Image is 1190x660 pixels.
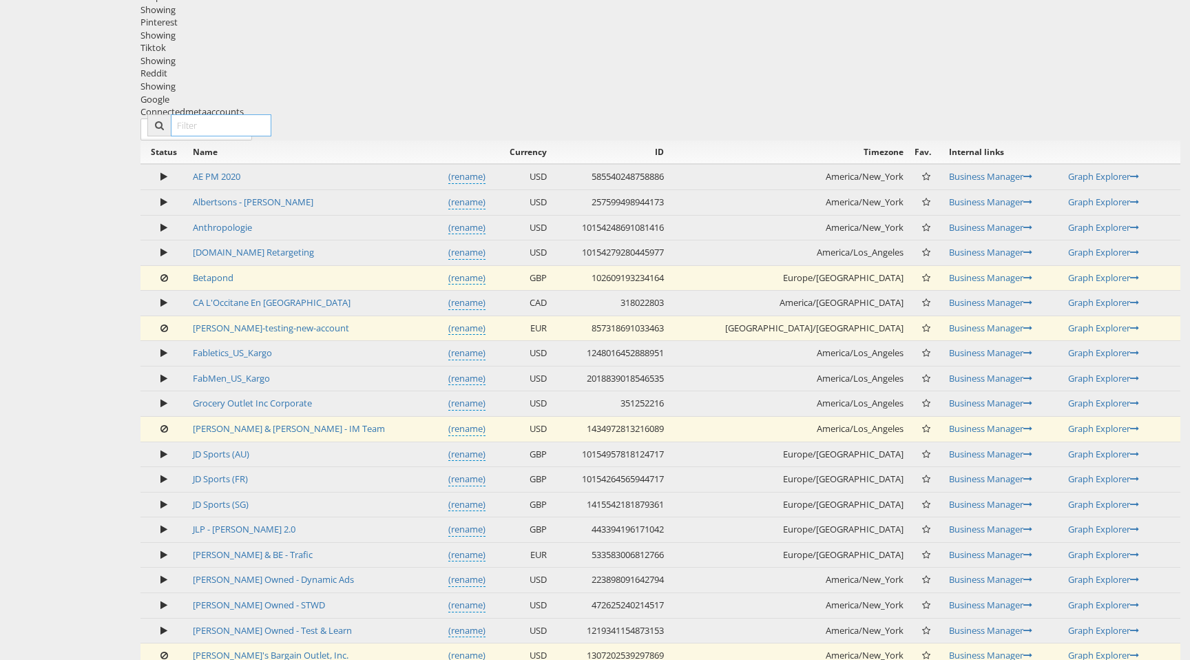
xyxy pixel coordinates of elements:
a: Graph Explorer [1068,271,1139,284]
th: Internal links [943,141,1063,164]
a: (rename) [448,599,486,612]
td: America/New_York [669,164,908,189]
td: 1415542181879361 [552,492,670,517]
a: Anthropologie [193,221,252,234]
a: Graph Explorer [1068,573,1139,586]
td: 10154264565944717 [552,467,670,493]
a: Graph Explorer [1068,196,1139,208]
td: America/[GEOGRAPHIC_DATA] [669,291,908,316]
td: USD [491,341,552,367]
a: [PERSON_NAME] & [PERSON_NAME] - IM Team [193,422,385,435]
td: 472625240214517 [552,592,670,618]
a: FabMen_US_Kargo [193,372,270,384]
a: (rename) [448,372,486,386]
a: (rename) [448,296,486,310]
td: USD [491,240,552,266]
td: GBP [491,492,552,517]
td: 857318691033463 [552,316,670,341]
td: 443394196171042 [552,517,670,543]
a: Business Manager [949,246,1032,258]
span: meta [185,105,207,118]
a: Graph Explorer [1068,296,1139,309]
a: Graph Explorer [1068,246,1139,258]
a: Graph Explorer [1068,624,1139,637]
a: JD Sports (SG) [193,498,249,511]
a: Business Manager [949,296,1032,309]
a: Business Manager [949,196,1032,208]
a: Business Manager [949,271,1032,284]
td: 318022803 [552,291,670,316]
input: Filter [171,114,271,136]
td: America/New_York [669,618,908,643]
a: [DOMAIN_NAME] Retargeting [193,246,314,258]
a: Albertsons - [PERSON_NAME] [193,196,313,208]
a: Graph Explorer [1068,599,1139,611]
td: 223898091642794 [552,568,670,593]
a: Business Manager [949,448,1032,460]
a: Business Manager [949,573,1032,586]
div: Tiktok [140,41,1180,54]
th: Timezone [669,141,908,164]
a: (rename) [448,523,486,537]
td: USD [491,618,552,643]
a: (rename) [448,548,486,562]
a: Graph Explorer [1068,548,1139,561]
a: (rename) [448,246,486,260]
a: (rename) [448,196,486,209]
a: [PERSON_NAME] & BE - Trafic [193,548,313,561]
a: Business Manager [949,473,1032,485]
a: Business Manager [949,599,1032,611]
div: Showing [140,29,1180,42]
td: 10154248691081416 [552,215,670,240]
a: Graph Explorer [1068,170,1139,183]
td: USD [491,164,552,189]
th: Fav. [909,141,944,164]
a: Graph Explorer [1068,523,1139,535]
div: Reddit [140,67,1180,80]
td: Europe/[GEOGRAPHIC_DATA] [669,492,908,517]
a: Fabletics_US_Kargo [193,347,272,359]
a: Business Manager [949,498,1032,511]
td: 533583006812766 [552,542,670,568]
td: Europe/[GEOGRAPHIC_DATA] [669,517,908,543]
a: Business Manager [949,221,1032,234]
td: USD [491,189,552,215]
a: JD Sports (AU) [193,448,249,460]
td: EUR [491,316,552,341]
div: Pinterest [140,16,1180,29]
a: Business Manager [949,548,1032,561]
a: Business Manager [949,422,1032,435]
a: (rename) [448,322,486,336]
th: Currency [491,141,552,164]
a: (rename) [448,422,486,436]
td: Europe/[GEOGRAPHIC_DATA] [669,442,908,467]
td: America/Los_Angeles [669,366,908,391]
a: (rename) [448,498,486,512]
a: Business Manager [949,347,1032,359]
a: Graph Explorer [1068,448,1139,460]
a: JLP - [PERSON_NAME] 2.0 [193,523,295,535]
a: Graph Explorer [1068,372,1139,384]
td: CAD [491,291,552,316]
a: Business Manager [949,397,1032,409]
a: CA L'Occitane En [GEOGRAPHIC_DATA] [193,296,351,309]
a: [PERSON_NAME]-testing-new-account [193,322,349,334]
a: (rename) [448,573,486,587]
td: America/New_York [669,189,908,215]
td: USD [491,366,552,391]
a: Graph Explorer [1068,221,1139,234]
a: (rename) [448,397,486,411]
div: Showing [140,54,1180,68]
td: America/Los_Angeles [669,417,908,442]
th: ID [552,141,670,164]
td: America/Los_Angeles [669,341,908,367]
button: ConnectmetaAccounts [140,118,252,141]
a: [PERSON_NAME] Owned - Test & Learn [193,624,352,637]
a: (rename) [448,448,486,462]
td: [GEOGRAPHIC_DATA]/[GEOGRAPHIC_DATA] [669,316,908,341]
div: Showing [140,3,1180,17]
td: 102609193234164 [552,265,670,291]
a: [PERSON_NAME] Owned - STWD [193,599,325,611]
td: 351252216 [552,391,670,417]
td: 1434972813216089 [552,417,670,442]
